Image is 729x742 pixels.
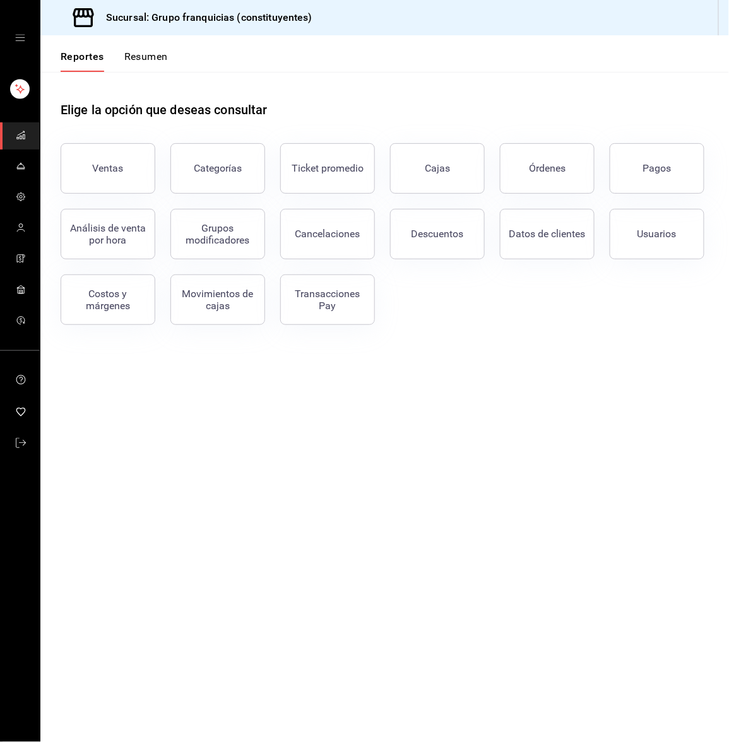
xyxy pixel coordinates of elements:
[61,274,155,325] button: Costos y márgenes
[170,209,265,259] button: Grupos modificadores
[61,100,268,119] h1: Elige la opción que deseas consultar
[179,222,257,246] div: Grupos modificadores
[292,162,364,174] div: Ticket promedio
[509,228,586,240] div: Datos de clientes
[295,228,360,240] div: Cancelaciones
[529,162,566,174] div: Órdenes
[610,209,704,259] button: Usuarios
[170,143,265,194] button: Categorías
[61,50,168,72] div: navigation tabs
[61,209,155,259] button: Análisis de venta por hora
[412,228,464,240] div: Descuentos
[194,162,242,174] div: Categorías
[280,143,375,194] button: Ticket promedio
[93,162,124,174] div: Ventas
[643,162,672,174] div: Pagos
[61,50,104,72] button: Reportes
[124,50,168,72] button: Resumen
[500,143,595,194] button: Órdenes
[390,209,485,259] button: Descuentos
[610,143,704,194] button: Pagos
[288,288,367,312] div: Transacciones Pay
[280,274,375,325] button: Transacciones Pay
[96,10,312,25] h3: Sucursal: Grupo franquicias (constituyentes)
[15,33,25,43] button: open drawer
[425,162,450,174] div: Cajas
[61,143,155,194] button: Ventas
[280,209,375,259] button: Cancelaciones
[390,143,485,194] button: Cajas
[69,222,147,246] div: Análisis de venta por hora
[637,228,677,240] div: Usuarios
[170,274,265,325] button: Movimientos de cajas
[500,209,595,259] button: Datos de clientes
[179,288,257,312] div: Movimientos de cajas
[69,288,147,312] div: Costos y márgenes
